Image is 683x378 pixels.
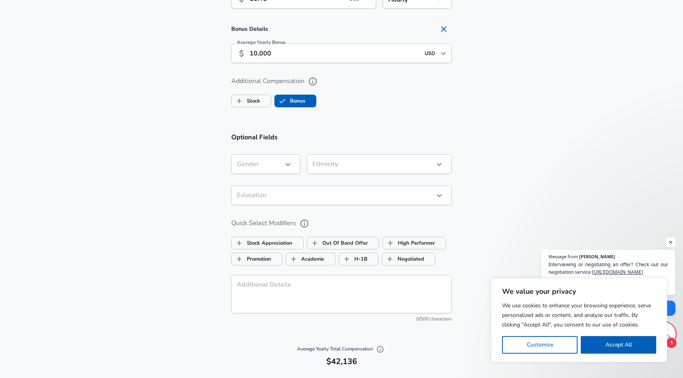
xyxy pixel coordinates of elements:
button: Out Of Band OfferOut Of Band Offer [307,237,379,249]
label: Bonus [275,93,305,109]
button: H-1BH-1B [339,253,379,265]
p: We value your privacy [502,287,656,296]
div: We value your privacy [491,278,667,362]
p: We use cookies to enhance your browsing experience, serve personalized ads or content, and analyz... [502,301,656,330]
h3: Optional Fields [231,133,452,142]
label: Stock Appreciation [232,236,292,251]
button: Stock AppreciationStock Appreciation [231,237,304,249]
label: Negotiated [382,251,424,267]
span: Stock [232,93,247,109]
input: 15,000 [250,44,420,63]
span: [PERSON_NAME] [579,254,615,259]
button: Open [438,48,449,59]
button: Accept All [581,336,656,354]
label: Academic [286,251,324,267]
div: Open chat [651,322,675,346]
label: Stock [232,93,260,109]
button: BonusBonus [274,95,316,107]
button: help [298,217,311,230]
label: High Performer [383,236,435,251]
label: Promotion [232,251,271,267]
label: Out Of Band Offer [307,236,368,251]
button: AcademicAcademic [286,253,336,265]
span: 1 [666,337,677,348]
span: Stock Appreciation [232,236,247,251]
div: 0/500 characters [231,315,452,323]
span: Interviewing or negotiating an offer? Check out our negotiation service: Increase in your offer g... [548,261,668,291]
button: NegotiatedNegotiated [382,253,435,265]
button: High PerformerHigh Performer [382,237,446,249]
span: Promotion [232,251,247,267]
span: Negotiated [382,251,397,267]
span: H-1B [339,251,354,267]
span: Out Of Band Offer [307,236,322,251]
button: Explain Total Compensation [374,343,386,355]
button: help [306,75,320,88]
span: Academic [286,251,301,267]
label: Additional Compensation [231,75,452,88]
button: Customize [502,336,578,354]
button: PromotionPromotion [231,253,282,265]
button: Remove Section [436,21,452,37]
button: StockStock [231,95,271,107]
label: H-1B [339,251,367,267]
span: Message from [548,254,578,259]
h6: $42,136 [234,355,449,368]
span: Average Yearly Total Compensation [297,346,386,352]
span: Bonus [275,93,290,109]
h4: Bonus Details [231,21,452,37]
label: Quick Select Modifiers [231,217,452,230]
label: Average Yearly Bonus [237,40,286,45]
span: High Performer [383,236,398,251]
input: USD [422,47,438,59]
